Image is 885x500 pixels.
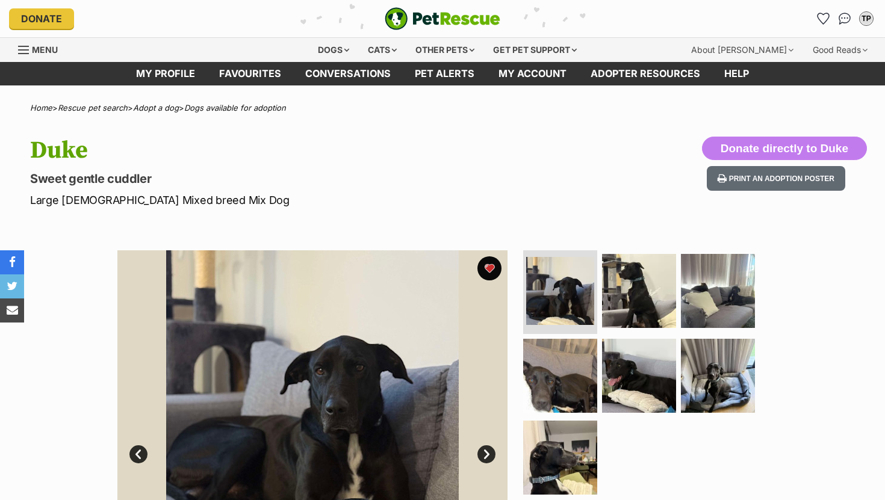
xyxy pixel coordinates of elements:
[293,62,403,85] a: conversations
[712,62,761,85] a: Help
[32,45,58,55] span: Menu
[602,254,676,328] img: Photo of Duke
[683,38,802,62] div: About [PERSON_NAME]
[9,8,74,29] a: Donate
[403,62,486,85] a: Pet alerts
[485,38,585,62] div: Get pet support
[477,256,501,280] button: favourite
[309,38,358,62] div: Dogs
[30,170,539,187] p: Sweet gentle cuddler
[129,445,147,463] a: Prev
[207,62,293,85] a: Favourites
[681,339,755,413] img: Photo of Duke
[860,13,872,25] div: TP
[30,137,539,164] h1: Duke
[523,339,597,413] img: Photo of Duke
[184,103,286,113] a: Dogs available for adoption
[523,421,597,495] img: Photo of Duke
[133,103,179,113] a: Adopt a dog
[707,166,845,191] button: Print an adoption poster
[579,62,712,85] a: Adopter resources
[804,38,876,62] div: Good Reads
[681,254,755,328] img: Photo of Duke
[486,62,579,85] a: My account
[30,192,539,208] p: Large [DEMOGRAPHIC_DATA] Mixed breed Mix Dog
[857,9,876,28] button: My account
[385,7,500,30] img: logo-e224e6f780fb5917bec1dbf3a21bbac754714ae5b6737aabdf751b685950b380.svg
[813,9,833,28] a: Favourites
[526,257,594,325] img: Photo of Duke
[835,9,854,28] a: Conversations
[385,7,500,30] a: PetRescue
[18,38,66,60] a: Menu
[359,38,405,62] div: Cats
[839,13,851,25] img: chat-41dd97257d64d25036548639549fe6c8038ab92f7586957e7f3b1b290dea8141.svg
[407,38,483,62] div: Other pets
[477,445,495,463] a: Next
[813,9,876,28] ul: Account quick links
[702,137,867,161] button: Donate directly to Duke
[124,62,207,85] a: My profile
[602,339,676,413] img: Photo of Duke
[30,103,52,113] a: Home
[58,103,128,113] a: Rescue pet search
